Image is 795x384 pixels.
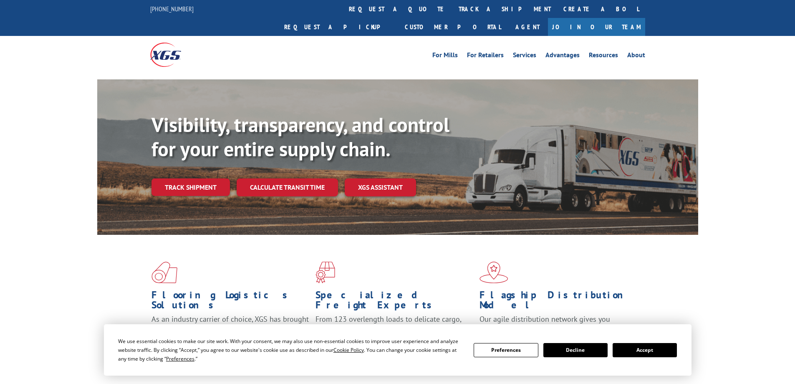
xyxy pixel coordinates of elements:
[166,355,194,362] span: Preferences
[545,52,580,61] a: Advantages
[151,178,230,196] a: Track shipment
[399,18,507,36] a: Customer Portal
[480,262,508,283] img: xgs-icon-flagship-distribution-model-red
[467,52,504,61] a: For Retailers
[315,262,335,283] img: xgs-icon-focused-on-flooring-red
[432,52,458,61] a: For Mills
[151,314,309,344] span: As an industry carrier of choice, XGS has brought innovation and dedication to flooring logistics...
[118,337,464,363] div: We use essential cookies to make our site work. With your consent, we may also use non-essential ...
[150,5,194,13] a: [PHONE_NUMBER]
[315,290,473,314] h1: Specialized Freight Experts
[104,324,692,376] div: Cookie Consent Prompt
[345,178,416,196] a: XGS ASSISTANT
[627,52,645,61] a: About
[480,290,637,314] h1: Flagship Distribution Model
[151,112,449,162] b: Visibility, transparency, and control for your entire supply chain.
[315,314,473,351] p: From 123 overlength loads to delicate cargo, our experienced staff knows the best way to move you...
[548,18,645,36] a: Join Our Team
[474,343,538,357] button: Preferences
[513,52,536,61] a: Services
[507,18,548,36] a: Agent
[333,346,364,353] span: Cookie Policy
[151,262,177,283] img: xgs-icon-total-supply-chain-intelligence-red
[480,314,633,334] span: Our agile distribution network gives you nationwide inventory management on demand.
[237,178,338,196] a: Calculate transit time
[278,18,399,36] a: Request a pickup
[543,343,608,357] button: Decline
[613,343,677,357] button: Accept
[151,290,309,314] h1: Flooring Logistics Solutions
[589,52,618,61] a: Resources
